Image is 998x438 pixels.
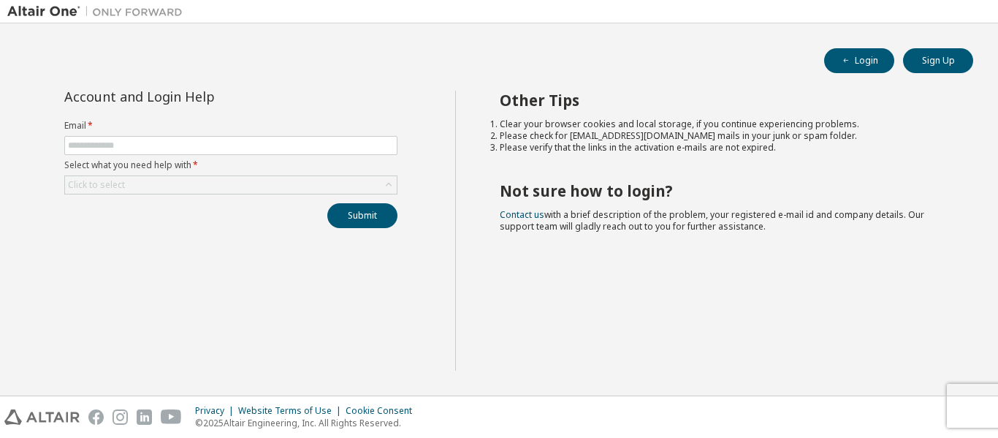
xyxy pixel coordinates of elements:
[137,409,152,425] img: linkedin.svg
[65,176,397,194] div: Click to select
[500,208,544,221] a: Contact us
[7,4,190,19] img: Altair One
[903,48,973,73] button: Sign Up
[500,181,948,200] h2: Not sure how to login?
[500,208,924,233] span: with a brief description of the problem, your registered e-mail id and company details. Our suppo...
[346,405,421,417] div: Cookie Consent
[500,142,948,154] li: Please verify that the links in the activation e-mails are not expired.
[500,91,948,110] h2: Other Tips
[88,409,104,425] img: facebook.svg
[327,203,397,228] button: Submit
[113,409,128,425] img: instagram.svg
[64,159,397,171] label: Select what you need help with
[824,48,894,73] button: Login
[161,409,182,425] img: youtube.svg
[195,405,238,417] div: Privacy
[64,120,397,132] label: Email
[68,179,125,191] div: Click to select
[500,130,948,142] li: Please check for [EMAIL_ADDRESS][DOMAIN_NAME] mails in your junk or spam folder.
[500,118,948,130] li: Clear your browser cookies and local storage, if you continue experiencing problems.
[238,405,346,417] div: Website Terms of Use
[4,409,80,425] img: altair_logo.svg
[64,91,331,102] div: Account and Login Help
[195,417,421,429] p: © 2025 Altair Engineering, Inc. All Rights Reserved.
